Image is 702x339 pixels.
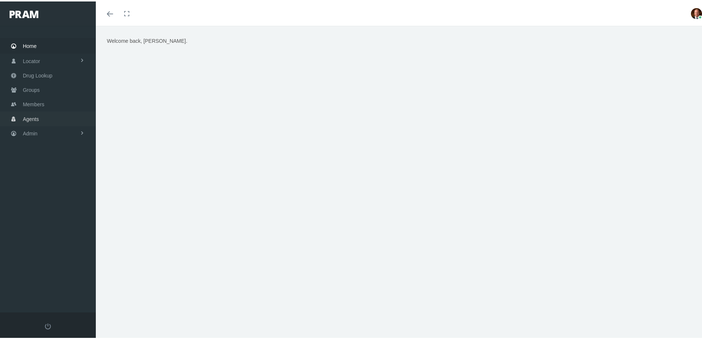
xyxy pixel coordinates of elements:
span: Members [23,96,44,110]
span: Locator [23,53,40,67]
span: Groups [23,82,40,96]
span: Welcome back, [PERSON_NAME]. [107,37,187,42]
img: PRAM_20_x_78.png [10,9,38,17]
span: Home [23,38,36,52]
span: Admin [23,125,38,139]
img: S_Profile_Picture_693.jpg [691,7,702,18]
span: Agents [23,111,39,125]
span: Drug Lookup [23,67,52,81]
